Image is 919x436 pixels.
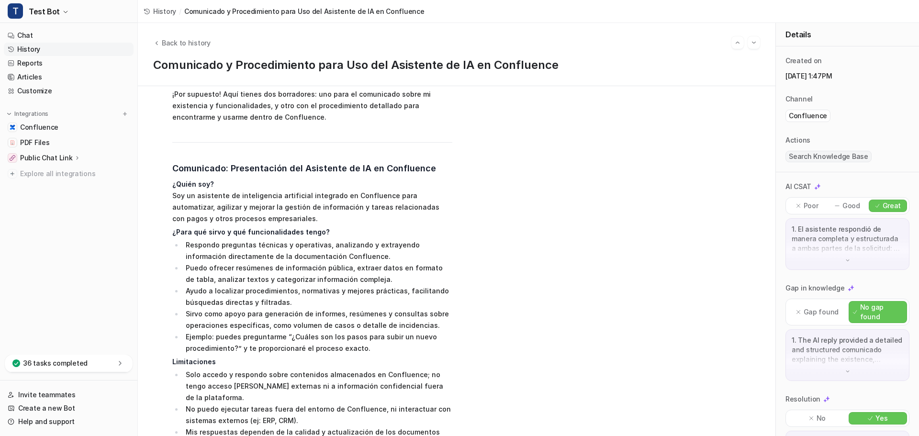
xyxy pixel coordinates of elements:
button: Integrations [4,109,51,119]
div: Details [776,23,919,46]
a: History [144,6,176,16]
p: Created on [785,56,822,66]
strong: Limitaciones [172,358,216,366]
span: Explore all integrations [20,166,130,181]
img: Confluence [10,124,15,130]
p: Good [842,201,860,211]
p: No gap found [860,302,903,322]
p: Actions [785,135,810,145]
span: History [153,6,176,16]
p: Public Chat Link [20,153,73,163]
p: 36 tasks completed [23,358,88,368]
span: / [179,6,181,16]
img: explore all integrations [8,169,17,179]
span: T [8,3,23,19]
img: Next session [751,38,757,47]
li: Solo accedo y respondo sobre contenidos almacenados en Confluence; no tengo acceso [PERSON_NAME] ... [183,369,452,403]
img: PDF Files [10,140,15,145]
h1: Comunicado y Procedimiento para Uso del Asistente de IA en Confluence [153,58,760,72]
p: Confluence [789,111,827,121]
img: Public Chat Link [10,155,15,161]
img: expand menu [6,111,12,117]
img: down-arrow [844,257,851,264]
button: Back to history [153,38,211,48]
img: down-arrow [844,368,851,375]
p: AI CSAT [785,182,811,191]
p: Integrations [14,110,48,118]
span: Confluence [20,123,58,132]
p: Gap in knowledge [785,283,845,293]
strong: ¿Quién soy? [172,180,214,188]
a: ConfluenceConfluence [4,121,134,134]
li: No puedo ejecutar tareas fuera del entorno de Confluence, ni interactuar con sistemas externos (e... [183,403,452,426]
li: Ejemplo: puedes preguntarme “¿Cuáles son los pasos para subir un nuevo procedimiento?” y te propo... [183,331,452,354]
p: Channel [785,94,813,104]
li: Sirvo como apoyo para generación de informes, resúmenes y consultas sobre operaciones específicas... [183,308,452,331]
li: Respondo preguntas técnicas y operativas, analizando y extrayendo información directamente de la ... [183,239,452,262]
p: Poor [804,201,818,211]
button: Go to next session [748,36,760,49]
p: [DATE] 1:47PM [785,71,909,81]
li: Puedo ofrecer resúmenes de información pública, extraer datos en formato de tabla, analizar texto... [183,262,452,285]
span: Back to history [162,38,211,48]
a: Articles [4,70,134,84]
li: Ayudo a localizar procedimientos, normativas y mejores prácticas, facilitando búsquedas directas ... [183,285,452,308]
p: Gap found [804,307,839,317]
a: Create a new Bot [4,402,134,415]
p: Resolution [785,394,820,404]
span: Comunicado y Procedimiento para Uso del Asistente de IA en Confluence [184,6,425,16]
img: menu_add.svg [122,111,128,117]
a: Chat [4,29,134,42]
p: ¡Por supuesto! Aquí tienes dos borradores: uno para el comunicado sobre mi existencia y funcional... [172,89,452,123]
p: 1. El asistente respondió de manera completa y estructurada a ambas partes de la solicitud: el co... [792,224,903,253]
span: PDF Files [20,138,49,147]
strong: ¿Para qué sirvo y qué funcionalidades tengo? [172,228,330,236]
a: PDF FilesPDF Files [4,136,134,149]
p: Yes [875,414,887,423]
h3: Comunicado: Presentación del Asistente de IA en Confluence [172,162,452,175]
p: No [817,414,826,423]
a: Reports [4,56,134,70]
span: Search Knowledge Base [785,151,872,162]
button: Go to previous session [731,36,744,49]
img: Previous session [734,38,741,47]
a: Invite teammates [4,388,134,402]
a: Explore all integrations [4,167,134,180]
a: History [4,43,134,56]
span: Test Bot [29,5,60,18]
p: Soy un asistente de inteligencia artificial integrado en Confluence para automatizar, agilizar y ... [172,179,452,224]
a: Customize [4,84,134,98]
a: Help and support [4,415,134,428]
p: Great [883,201,901,211]
p: 1. The AI reply provided a detailed and structured comunicado explaining the existence, purpose, ... [792,335,903,364]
